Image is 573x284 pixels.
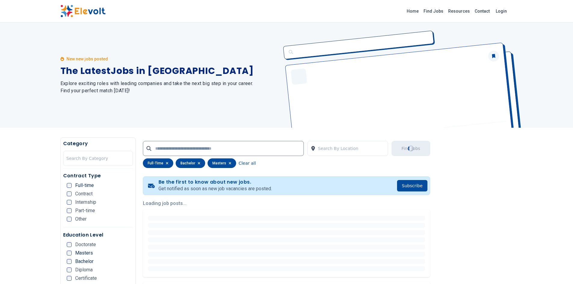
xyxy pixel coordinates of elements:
input: Internship [67,200,72,205]
h5: Contract Type [63,172,133,179]
input: Masters [67,251,72,255]
div: bachelor [176,158,205,168]
a: Home [404,6,421,16]
h2: Explore exciting roles with leading companies and take the next big step in your career. Find you... [60,80,279,94]
div: masters [208,158,236,168]
button: Subscribe [397,180,427,191]
input: Part-time [67,208,72,213]
input: Doctorate [67,242,72,247]
span: Internship [75,200,96,205]
div: Loading... [407,145,414,152]
input: Certificate [67,276,72,281]
a: Contact [472,6,492,16]
input: Other [67,217,72,221]
img: Elevolt [60,5,106,17]
input: Contract [67,191,72,196]
span: Certificate [75,276,97,281]
a: Resources [446,6,472,16]
input: Diploma [67,267,72,272]
span: Contract [75,191,93,196]
span: Bachelor [75,259,94,264]
button: Clear all [239,158,256,168]
input: Bachelor [67,259,72,264]
input: Full-time [67,183,72,188]
h5: Category [63,140,133,147]
h4: Be the first to know about new jobs. [159,179,272,185]
span: Masters [75,251,93,255]
span: Part-time [75,208,95,213]
span: Other [75,217,87,221]
div: full-time [143,158,173,168]
p: Loading job posts... [143,200,430,207]
button: Find JobsLoading... [392,141,430,156]
p: Get notified as soon as new job vacancies are posted. [159,185,272,192]
span: Doctorate [75,242,96,247]
a: Find Jobs [421,6,446,16]
p: New new jobs posted [66,56,108,62]
a: Login [492,5,510,17]
span: Full-time [75,183,94,188]
h5: Education Level [63,231,133,239]
h1: The Latest Jobs in [GEOGRAPHIC_DATA] [60,66,279,76]
span: Diploma [75,267,93,272]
